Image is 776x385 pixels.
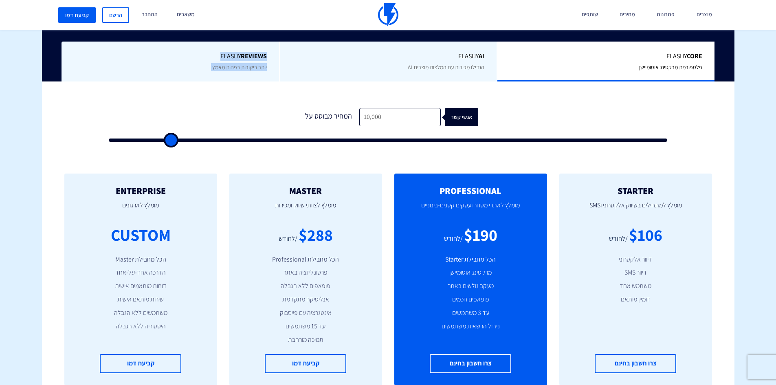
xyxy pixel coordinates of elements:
li: משתמשים ללא הגבלה [77,308,205,318]
li: עד 3 משתמשים [407,308,535,318]
b: AI [479,52,484,60]
span: יותר ביקורות בפחות מאמץ [212,64,267,71]
div: /לחודש [609,234,628,244]
div: $190 [464,223,497,246]
li: מרקטינג אוטומיישן [407,268,535,277]
span: Flashy [74,52,267,61]
p: מומלץ לצוותי שיווק ומכירות [242,196,370,223]
li: ניהול הרשאות משתמשים [407,322,535,331]
li: היסטוריה ללא הגבלה [77,322,205,331]
a: קביעת דמו [265,354,346,373]
p: מומלץ לאתרי מסחר ועסקים קטנים-בינוניים [407,196,535,223]
li: דומיין מותאם [572,295,700,304]
li: עד 15 משתמשים [242,322,370,331]
li: הכל מחבילת Starter [407,255,535,264]
p: מומלץ לארגונים [77,196,205,223]
li: תמיכה מורחבת [242,335,370,345]
li: שירות מותאם אישית [77,295,205,304]
div: /לחודש [444,234,463,244]
span: Flashy [292,52,485,61]
li: מעקב גולשים באתר [407,282,535,291]
div: אנשי קשר [456,108,490,126]
h2: PROFESSIONAL [407,186,535,196]
li: הכל מחבילת Master [77,255,205,264]
a: קביעת דמו [100,354,181,373]
span: Flashy [510,52,702,61]
li: פרסונליזציה באתר [242,268,370,277]
h2: MASTER [242,186,370,196]
a: צרו חשבון בחינם [595,354,676,373]
div: $288 [299,223,333,246]
b: Core [687,52,702,60]
div: CUSTOM [111,223,171,246]
li: דיוור אלקטרוני [572,255,700,264]
div: /לחודש [279,234,297,244]
div: המחיר מבוסס על [298,108,359,126]
li: הכל מחבילת Professional [242,255,370,264]
li: דוחות מותאמים אישית [77,282,205,291]
h2: ENTERPRISE [77,186,205,196]
p: מומלץ למתחילים בשיווק אלקטרוני וSMS [572,196,700,223]
li: פופאפים ללא הגבלה [242,282,370,291]
span: פלטפורמת מרקטינג אוטומיישן [639,64,702,71]
span: הגדילו מכירות עם המלצות מוצרים AI [408,64,484,71]
div: $106 [629,223,662,246]
li: פופאפים חכמים [407,295,535,304]
li: אינטגרציה עם פייסבוק [242,308,370,318]
a: קביעת דמו [58,7,96,23]
li: משתמש אחד [572,282,700,291]
li: הדרכה אחד-על-אחד [77,268,205,277]
li: אנליטיקה מתקדמת [242,295,370,304]
h2: STARTER [572,186,700,196]
b: REVIEWS [241,52,267,60]
li: דיוור SMS [572,268,700,277]
a: הרשם [102,7,129,23]
a: צרו חשבון בחינם [430,354,511,373]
